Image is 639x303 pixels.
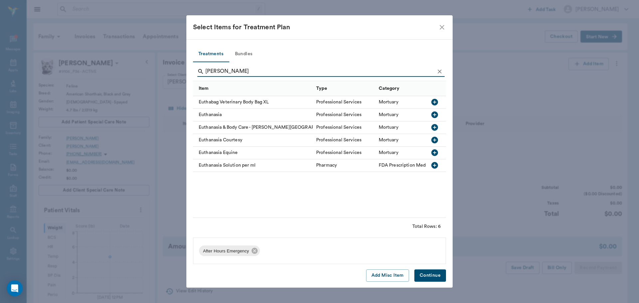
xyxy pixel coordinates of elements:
[379,124,398,131] div: Mortuary
[199,245,260,256] div: After Hours Emergency
[375,81,500,96] div: Category
[229,46,259,62] button: Bundles
[412,223,441,230] div: Total Rows: 6
[379,149,398,156] div: Mortuary
[379,79,399,98] div: Category
[193,81,313,96] div: Item
[316,149,361,156] div: Professional Services
[316,137,361,143] div: Professional Services
[316,79,327,98] div: Type
[193,159,313,172] div: Euthanasia Solution per ml
[193,22,438,33] div: Select Items for Treatment Plan
[414,269,446,282] button: Continue
[193,121,313,134] div: Euthanasia & Body Care - [PERSON_NAME][GEOGRAPHIC_DATA] P.D.
[193,96,313,109] div: Euthabag Veterinary Body Bag XL
[199,79,209,98] div: Item
[316,162,337,169] div: Pharmacy
[316,99,361,105] div: Professional Services
[435,67,445,76] button: Clear
[193,46,229,62] button: Treatments
[379,162,475,169] div: FDA Prescription Meds, Pill, Cap, Liquid, Etc.
[193,134,313,147] div: Euthanasia Courtesy
[197,66,445,78] div: Search
[379,137,398,143] div: Mortuary
[438,23,446,31] button: close
[193,109,313,121] div: Euthanasia
[7,280,23,296] div: Open Intercom Messenger
[379,111,398,118] div: Mortuary
[193,147,313,159] div: Euthanasia Equine
[205,66,435,77] input: Find a treatment
[316,111,361,118] div: Professional Services
[316,124,361,131] div: Professional Services
[199,248,253,254] span: After Hours Emergency
[366,269,409,282] button: Add Misc Item
[379,99,398,105] div: Mortuary
[313,81,375,96] div: Type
